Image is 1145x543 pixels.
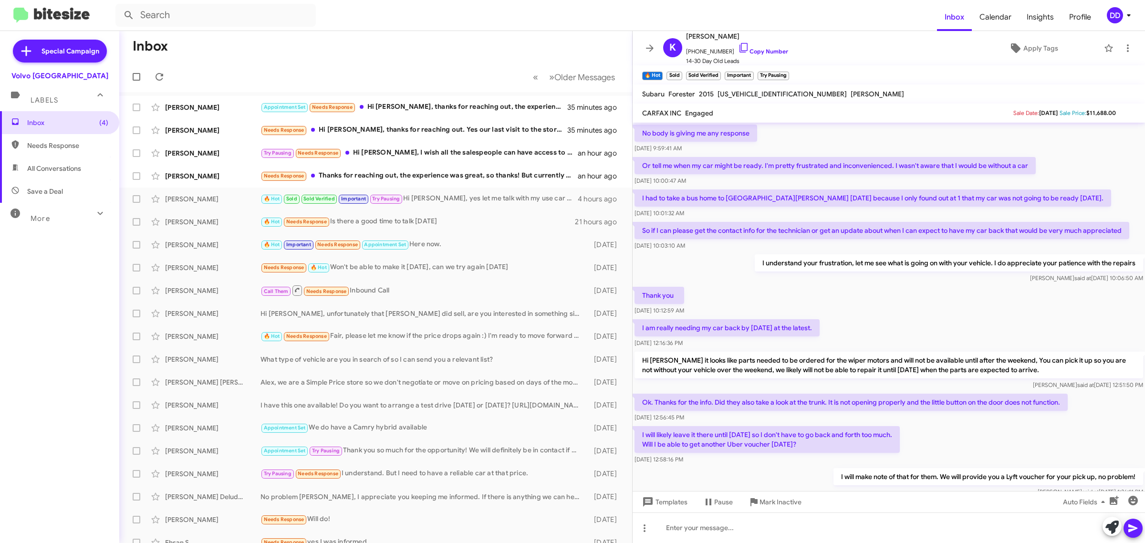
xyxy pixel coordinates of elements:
[264,150,291,156] span: Try Pausing
[1055,493,1116,511] button: Auto Fields
[527,67,544,87] button: Previous
[1039,109,1058,116] span: [DATE]
[528,67,621,87] nav: Page navigation example
[635,209,684,217] span: [DATE] 10:01:32 AM
[686,56,788,66] span: 14-30 Day Old Leads
[260,400,585,410] div: I have this one available! Do you want to arrange a test drive [DATE] or [DATE]? [URL][DOMAIN_NAME]
[264,425,306,431] span: Appointment Set
[851,90,904,98] span: [PERSON_NAME]
[585,469,625,479] div: [DATE]
[1033,381,1143,388] span: [PERSON_NAME] [DATE] 12:51:50 PM
[585,263,625,272] div: [DATE]
[115,4,316,27] input: Search
[686,42,788,56] span: [PHONE_NUMBER]
[585,492,625,501] div: [DATE]
[1038,488,1143,495] span: [PERSON_NAME] [DATE] 1:26:11 PM
[31,214,50,223] span: More
[635,189,1111,207] p: I had to take a bus home to [GEOGRAPHIC_DATA][PERSON_NAME] [DATE] because I only found out at 1 t...
[260,422,585,433] div: We do have a Camry hybrid available
[260,355,585,364] div: What type of vehicle are you in search of so I can send you a relevant list?
[165,171,260,181] div: [PERSON_NAME]
[260,492,585,501] div: No problem [PERSON_NAME], I appreciate you keeping me informed. If there is anything we can help ...
[567,125,625,135] div: 35 minutes ago
[260,262,585,273] div: Won't be able to make it [DATE], can we try again [DATE]
[585,309,625,318] div: [DATE]
[642,109,681,117] span: CARFAX INC
[833,468,1143,485] p: I will make note of that for them. We will provide you a Lyft voucher for your pick up, no problem!
[165,469,260,479] div: [PERSON_NAME]
[260,170,578,181] div: Thanks for reaching out, the experience was great, so thanks! But currently I'm still trying out ...
[554,72,615,83] span: Older Messages
[312,448,340,454] span: Try Pausing
[633,493,695,511] button: Templates
[1086,109,1116,116] span: $11,688.00
[585,446,625,456] div: [DATE]
[1074,274,1091,282] span: said at
[165,286,260,295] div: [PERSON_NAME]
[699,90,714,98] span: 2015
[635,426,900,453] p: I will likely leave it there until [DATE] so I don't have to go back and forth too much. Will I b...
[578,148,625,158] div: an hour ago
[165,309,260,318] div: [PERSON_NAME]
[714,493,733,511] span: Pause
[755,254,1143,271] p: I understand your frustration, let me see what is going on with your vehicle. I do appreciate you...
[165,400,260,410] div: [PERSON_NAME]
[260,514,585,525] div: Will do!
[635,222,1129,239] p: So if I can please get the contact info for the technician or get an update about when I can expe...
[165,125,260,135] div: [PERSON_NAME]
[31,96,58,104] span: Labels
[635,414,684,421] span: [DATE] 12:56:45 PM
[264,219,280,225] span: 🔥 Hot
[165,492,260,501] div: [PERSON_NAME] Deluda [PERSON_NAME]
[1060,109,1086,116] span: Sale Price:
[317,241,358,248] span: Needs Response
[165,148,260,158] div: [PERSON_NAME]
[260,147,578,158] div: Hi [PERSON_NAME], I wish all the salespeople can have access to the inspection/service report for...
[718,90,847,98] span: [US_VEHICLE_IDENTIFICATION_NUMBER]
[686,72,721,80] small: Sold Verified
[260,377,585,387] div: Alex, we are a Simple Price store so we don't negotiate or move on pricing based on days of the m...
[578,194,625,204] div: 4 hours ago
[635,352,1143,378] p: Hi [PERSON_NAME] it looks like parts needed to be ordered for the wiper motors and will not be av...
[640,493,687,511] span: Templates
[1019,3,1062,31] span: Insights
[27,141,108,150] span: Needs Response
[585,332,625,341] div: [DATE]
[298,150,338,156] span: Needs Response
[260,193,578,204] div: Hi [PERSON_NAME], yes let me talk with my use car manager and get you an update!
[364,241,406,248] span: Appointment Set
[1082,488,1099,495] span: said at
[738,48,788,55] a: Copy Number
[585,240,625,250] div: [DATE]
[585,377,625,387] div: [DATE]
[1099,7,1135,23] button: DD
[585,515,625,524] div: [DATE]
[312,104,353,110] span: Needs Response
[937,3,972,31] a: Inbox
[165,355,260,364] div: [PERSON_NAME]
[264,104,306,110] span: Appointment Set
[264,196,280,202] span: 🔥 Hot
[666,72,682,80] small: Sold
[286,219,327,225] span: Needs Response
[264,288,289,294] span: Call Them
[642,72,663,80] small: 🔥 Hot
[635,157,1036,174] p: Or tell me when my car might be ready. I'm pretty frustrated and inconvenienced. I wasn't aware t...
[635,177,686,184] span: [DATE] 10:00:47 AM
[740,493,809,511] button: Mark Inactive
[972,3,1019,31] a: Calendar
[341,196,366,202] span: Important
[264,516,304,522] span: Needs Response
[165,217,260,227] div: [PERSON_NAME]
[635,125,757,142] p: No body is giving me any response
[27,164,81,173] span: All Conversations
[306,288,347,294] span: Needs Response
[635,287,684,304] p: Thank you
[372,196,400,202] span: Try Pausing
[264,264,304,271] span: Needs Response
[260,468,585,479] div: I understand. But I need to have a reliable car at that price.
[165,377,260,387] div: [PERSON_NAME] [PERSON_NAME]
[585,286,625,295] div: [DATE]
[585,423,625,433] div: [DATE]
